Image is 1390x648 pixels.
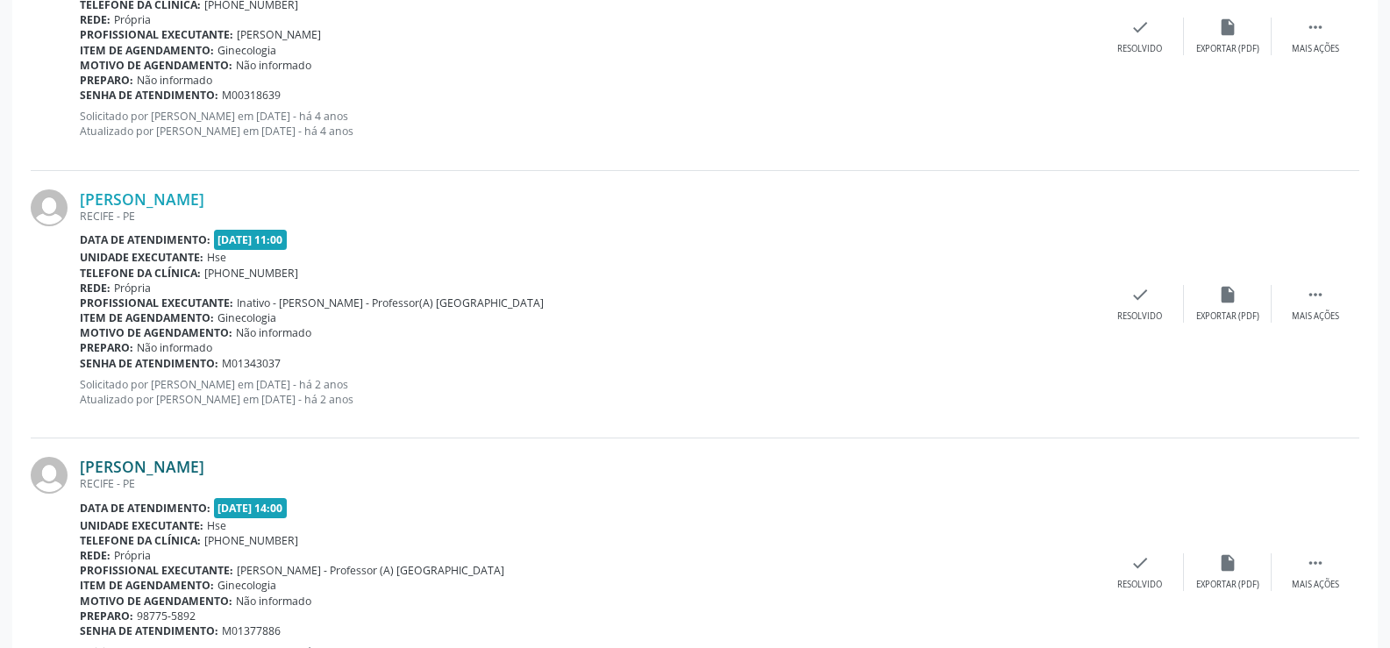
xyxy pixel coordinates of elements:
span: Ginecologia [217,578,276,593]
span: Inativo - [PERSON_NAME] - Professor(A) [GEOGRAPHIC_DATA] [237,296,544,310]
b: Unidade executante: [80,518,203,533]
span: [DATE] 14:00 [214,498,288,518]
i: insert_drive_file [1218,18,1237,37]
div: RECIFE - PE [80,476,1096,491]
i: check [1130,553,1150,573]
b: Data de atendimento: [80,232,210,247]
b: Preparo: [80,340,133,355]
b: Profissional executante: [80,296,233,310]
b: Unidade executante: [80,250,203,265]
b: Data de atendimento: [80,501,210,516]
div: Exportar (PDF) [1196,579,1259,591]
span: Própria [114,12,151,27]
b: Motivo de agendamento: [80,325,232,340]
i:  [1306,18,1325,37]
b: Item de agendamento: [80,310,214,325]
b: Item de agendamento: [80,43,214,58]
b: Motivo de agendamento: [80,58,232,73]
span: [DATE] 11:00 [214,230,288,250]
span: [PHONE_NUMBER] [204,533,298,548]
b: Rede: [80,548,110,563]
i: insert_drive_file [1218,285,1237,304]
div: Mais ações [1292,310,1339,323]
b: Profissional executante: [80,563,233,578]
div: Exportar (PDF) [1196,310,1259,323]
div: Mais ações [1292,579,1339,591]
span: Não informado [137,340,212,355]
span: Própria [114,281,151,296]
span: Ginecologia [217,43,276,58]
img: img [31,457,68,494]
b: Motivo de agendamento: [80,594,232,609]
div: Resolvido [1117,310,1162,323]
b: Telefone da clínica: [80,533,201,548]
div: Resolvido [1117,579,1162,591]
span: M00318639 [222,88,281,103]
i: insert_drive_file [1218,553,1237,573]
i:  [1306,285,1325,304]
i: check [1130,18,1150,37]
i:  [1306,553,1325,573]
b: Telefone da clínica: [80,266,201,281]
b: Senha de atendimento: [80,88,218,103]
div: RECIFE - PE [80,209,1096,224]
div: Exportar (PDF) [1196,43,1259,55]
b: Preparo: [80,73,133,88]
span: Não informado [236,325,311,340]
p: Solicitado por [PERSON_NAME] em [DATE] - há 2 anos Atualizado por [PERSON_NAME] em [DATE] - há 2 ... [80,377,1096,407]
span: [PERSON_NAME] - Professor (A) [GEOGRAPHIC_DATA] [237,563,504,578]
span: [PHONE_NUMBER] [204,266,298,281]
b: Profissional executante: [80,27,233,42]
b: Rede: [80,12,110,27]
img: img [31,189,68,226]
span: Não informado [236,58,311,73]
b: Preparo: [80,609,133,623]
span: Própria [114,548,151,563]
b: Senha de atendimento: [80,623,218,638]
span: 98775-5892 [137,609,196,623]
span: Hse [207,518,226,533]
span: M01343037 [222,356,281,371]
i: check [1130,285,1150,304]
p: Solicitado por [PERSON_NAME] em [DATE] - há 4 anos Atualizado por [PERSON_NAME] em [DATE] - há 4 ... [80,109,1096,139]
div: Mais ações [1292,43,1339,55]
span: Não informado [236,594,311,609]
span: M01377886 [222,623,281,638]
b: Senha de atendimento: [80,356,218,371]
span: [PERSON_NAME] [237,27,321,42]
div: Resolvido [1117,43,1162,55]
span: Ginecologia [217,310,276,325]
a: [PERSON_NAME] [80,457,204,476]
b: Item de agendamento: [80,578,214,593]
b: Rede: [80,281,110,296]
span: Não informado [137,73,212,88]
a: [PERSON_NAME] [80,189,204,209]
span: Hse [207,250,226,265]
